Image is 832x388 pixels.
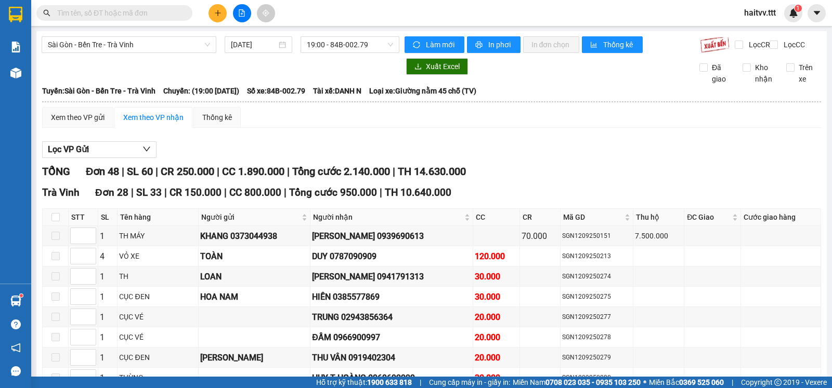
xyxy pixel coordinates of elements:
[131,186,134,198] span: |
[42,141,157,158] button: Lọc VP Gửi
[9,7,22,22] img: logo-vxr
[229,186,281,198] span: CC 800.000
[119,352,197,363] div: CỤC ĐEN
[312,371,471,384] div: HUY T HOÀNG 0969692929
[413,41,422,49] span: sync
[561,307,633,327] td: SGN1209250277
[10,42,21,52] img: solution-icon
[561,226,633,246] td: SGN1209250151
[10,296,21,306] img: warehouse-icon
[224,186,227,198] span: |
[11,366,21,376] span: message
[522,230,558,243] div: 70.000
[214,9,222,17] span: plus
[562,332,631,342] div: SGN1209250278
[475,270,518,283] div: 30.000
[100,371,115,384] div: 1
[745,39,772,50] span: Lọc CR
[289,186,377,198] span: Tổng cước 950.000
[312,270,471,283] div: [PERSON_NAME] 0941791313
[287,165,290,178] span: |
[643,380,646,384] span: ⚪️
[475,250,518,263] div: 120.000
[741,209,821,226] th: Cước giao hàng
[100,250,115,263] div: 4
[429,377,510,388] span: Cung cấp máy in - giấy in:
[200,250,308,263] div: TOÀN
[100,230,115,243] div: 1
[562,272,631,282] div: SGN1209250274
[420,377,421,388] span: |
[751,62,778,85] span: Kho nhận
[312,230,471,243] div: [PERSON_NAME] 0939690613
[155,165,158,178] span: |
[467,36,521,53] button: printerIn phơi
[563,211,622,223] span: Mã GD
[201,211,300,223] span: Người gửi
[649,377,724,388] span: Miền Bắc
[774,379,782,386] span: copyright
[405,36,464,53] button: syncLàm mới
[687,211,730,223] span: ĐC Giao
[562,373,631,383] div: SGN1209250280
[86,165,119,178] span: Đơn 48
[48,37,210,52] span: Sài Gòn - Bến Tre - Trà Vinh
[122,165,124,178] span: |
[42,186,80,198] span: Trà Vinh
[231,39,277,50] input: 12/09/2025
[562,292,631,302] div: SGN1209250275
[163,85,239,97] span: Chuyến: (19:00 [DATE])
[635,230,683,242] div: 7.500.000
[393,165,395,178] span: |
[473,209,520,226] th: CC
[488,39,512,50] span: In phơi
[200,351,308,364] div: [PERSON_NAME]
[164,186,167,198] span: |
[217,165,219,178] span: |
[795,62,822,85] span: Trên xe
[119,271,197,282] div: TH
[142,145,151,153] span: down
[561,287,633,307] td: SGN1209250275
[43,9,50,17] span: search
[414,63,422,71] span: download
[561,266,633,287] td: SGN1209250274
[284,186,287,198] span: |
[69,209,98,226] th: STT
[582,36,643,53] button: bar-chartThống kê
[95,186,128,198] span: Đơn 28
[42,165,70,178] span: TỔNG
[633,209,685,226] th: Thu hộ
[200,270,308,283] div: LOAN
[262,9,269,17] span: aim
[779,39,807,50] span: Lọc CC
[11,343,21,353] span: notification
[812,8,822,18] span: caret-down
[380,186,382,198] span: |
[312,351,471,364] div: THU VÂN 0919402304
[57,7,180,19] input: Tìm tên, số ĐT hoặc mã đơn
[796,5,800,12] span: 1
[10,68,21,78] img: warehouse-icon
[789,8,798,18] img: icon-new-feature
[561,347,633,368] td: SGN1209250279
[292,165,390,178] span: Tổng cước 2.140.000
[119,372,197,383] div: THÙNG
[200,230,308,243] div: KHANG 0373044938
[100,331,115,344] div: 1
[100,270,115,283] div: 1
[700,36,730,53] img: 9k=
[100,311,115,324] div: 1
[732,377,733,388] span: |
[42,87,155,95] b: Tuyến: Sài Gòn - Bến Tre - Trà Vinh
[475,290,518,303] div: 30.000
[312,331,471,344] div: ĐẦM 0966900997
[100,290,115,303] div: 1
[367,378,412,386] strong: 1900 633 818
[475,351,518,364] div: 20.000
[520,209,561,226] th: CR
[590,41,599,49] span: bar-chart
[398,165,466,178] span: TH 14.630.000
[426,39,456,50] span: Làm mới
[523,36,580,53] button: In đơn chọn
